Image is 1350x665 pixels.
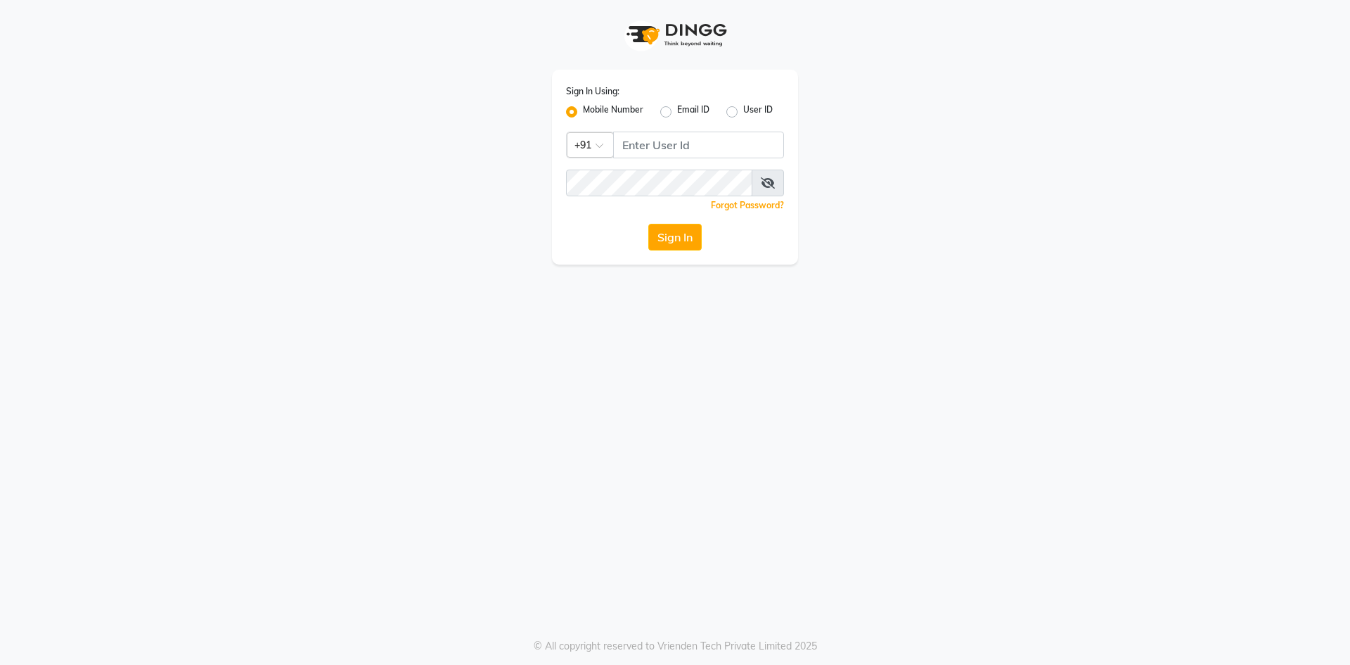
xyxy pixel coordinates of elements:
label: User ID [743,103,773,120]
input: Username [566,170,752,196]
label: Sign In Using: [566,85,619,98]
a: Forgot Password? [711,200,784,210]
img: logo1.svg [619,14,731,56]
label: Email ID [677,103,709,120]
label: Mobile Number [583,103,643,120]
button: Sign In [648,224,702,251]
input: Username [613,132,784,158]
